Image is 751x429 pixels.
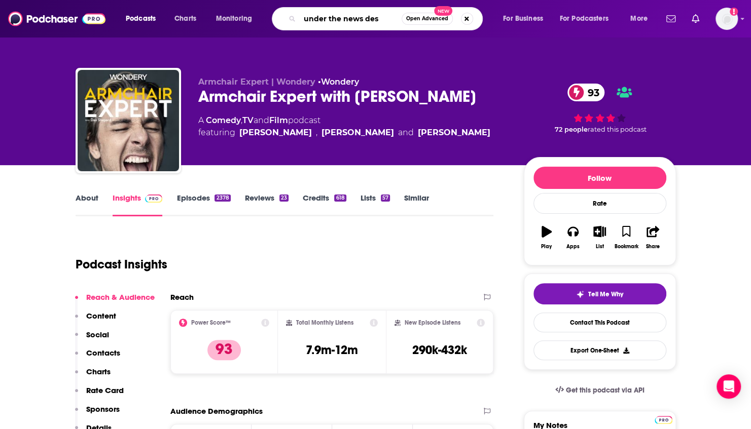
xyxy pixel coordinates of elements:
[126,12,156,26] span: Podcasts
[75,385,124,404] button: Rate Card
[613,219,639,256] button: Bookmark
[254,115,269,125] span: and
[296,319,353,326] h2: Total Monthly Listens
[655,414,672,424] a: Pro website
[86,292,155,302] p: Reach & Audience
[198,114,490,139] div: A podcast
[86,311,116,321] p: Content
[145,194,163,203] img: Podchaser Pro
[524,77,676,140] div: 93 72 peoplerated this podcast
[586,219,613,256] button: List
[75,311,116,330] button: Content
[596,244,604,250] div: List
[434,6,452,16] span: New
[239,127,312,139] a: Dax Shepard
[76,257,167,272] h1: Podcast Insights
[716,8,738,30] img: User Profile
[75,367,111,385] button: Charts
[170,406,263,416] h2: Audience Demographics
[168,11,202,27] a: Charts
[630,12,648,26] span: More
[533,219,560,256] button: Play
[269,115,288,125] a: Film
[119,11,169,27] button: open menu
[655,416,672,424] img: Podchaser Pro
[86,330,109,339] p: Social
[412,342,467,358] h3: 290k-432k
[8,9,105,28] img: Podchaser - Follow, Share and Rate Podcasts
[588,290,623,298] span: Tell Me Why
[533,313,666,332] a: Contact This Podcast
[688,10,703,27] a: Show notifications dropdown
[716,8,738,30] span: Logged in as WE_Broadcast
[75,404,120,423] button: Sponsors
[191,319,231,326] h2: Power Score™
[198,77,315,87] span: Armchair Expert | Wondery
[639,219,666,256] button: Share
[418,127,490,139] div: [PERSON_NAME]
[588,126,647,133] span: rated this podcast
[316,127,317,139] span: ,
[318,77,359,87] span: •
[555,126,588,133] span: 72 people
[576,290,584,298] img: tell me why sparkle
[560,12,609,26] span: For Podcasters
[86,367,111,376] p: Charts
[404,193,429,216] a: Similar
[533,283,666,304] button: tell me why sparkleTell Me Why
[78,70,179,171] img: Armchair Expert with Dax Shepard
[86,385,124,395] p: Rate Card
[207,340,241,360] p: 93
[533,340,666,360] button: Export One-Sheet
[170,292,194,302] h2: Reach
[242,115,254,125] a: TV
[496,11,556,27] button: open menu
[75,348,120,367] button: Contacts
[321,127,394,139] a: Monica Padman
[176,193,230,216] a: Episodes2378
[547,378,653,403] a: Get this podcast via API
[206,115,241,125] a: Comedy
[198,127,490,139] span: featuring
[381,194,390,202] div: 57
[86,348,120,358] p: Contacts
[402,13,453,25] button: Open AdvancedNew
[717,374,741,399] div: Open Intercom Messenger
[174,12,196,26] span: Charts
[567,84,604,101] a: 93
[646,244,660,250] div: Share
[405,319,460,326] h2: New Episode Listens
[75,292,155,311] button: Reach & Audience
[303,193,346,216] a: Credits618
[566,244,580,250] div: Apps
[614,244,638,250] div: Bookmark
[398,127,414,139] span: and
[281,7,492,30] div: Search podcasts, credits, & more...
[406,16,448,21] span: Open Advanced
[241,115,242,125] span: ,
[86,404,120,414] p: Sponsors
[533,193,666,214] div: Rate
[533,167,666,189] button: Follow
[662,10,680,27] a: Show notifications dropdown
[730,8,738,16] svg: Add a profile image
[560,219,586,256] button: Apps
[334,194,346,202] div: 618
[300,11,402,27] input: Search podcasts, credits, & more...
[76,193,98,216] a: About
[209,11,265,27] button: open menu
[623,11,660,27] button: open menu
[306,342,358,358] h3: 7.9m-12m
[279,194,289,202] div: 23
[214,194,230,202] div: 2378
[321,77,359,87] a: Wondery
[216,12,252,26] span: Monitoring
[553,11,623,27] button: open menu
[541,244,552,250] div: Play
[113,193,163,216] a: InsightsPodchaser Pro
[565,386,644,395] span: Get this podcast via API
[361,193,390,216] a: Lists57
[245,193,289,216] a: Reviews23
